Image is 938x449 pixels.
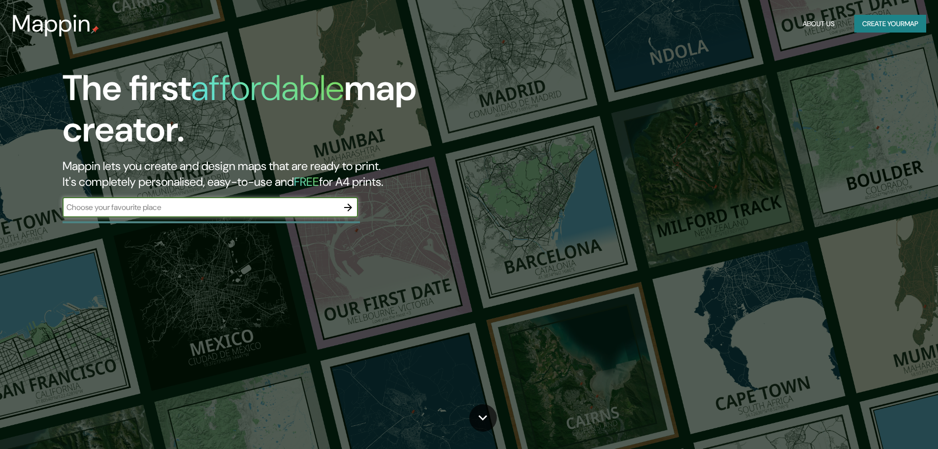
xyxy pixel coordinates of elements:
[63,68,532,158] h1: The first map creator.
[799,15,839,33] button: About Us
[191,65,344,111] h1: affordable
[294,174,319,189] h5: FREE
[12,10,91,37] h3: Mappin
[854,15,926,33] button: Create yourmap
[91,26,99,34] img: mappin-pin
[63,202,338,213] input: Choose your favourite place
[63,158,532,190] h2: Mappin lets you create and design maps that are ready to print. It's completely personalised, eas...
